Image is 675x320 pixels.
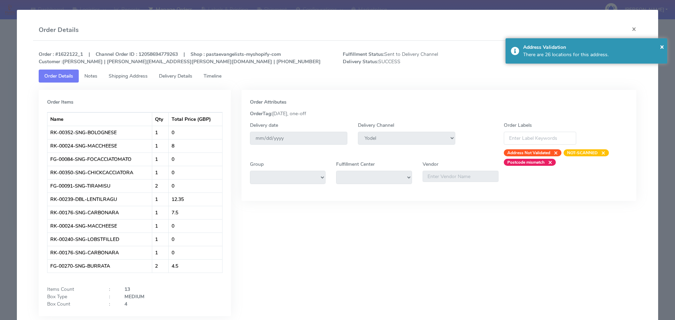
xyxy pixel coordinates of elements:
td: 8 [169,139,222,152]
span: Order Details [44,73,73,79]
td: RK-00352-SNG-BOLOGNESE [47,126,153,139]
ul: Tabs [39,70,637,83]
span: × [598,149,605,156]
div: : [104,293,119,300]
strong: 4 [124,301,127,307]
label: Group [250,161,264,168]
strong: OrderTag: [250,110,272,117]
td: RK-00239-DBL-LENTILRAGU [47,192,153,206]
label: Delivery date [250,122,278,129]
td: 0 [169,166,222,179]
div: : [104,286,119,293]
strong: Address Not Validated [507,150,550,156]
strong: Order Attributes [250,99,287,105]
td: 1 [152,152,169,166]
strong: MEDIUM [124,293,144,300]
td: 1 [152,192,169,206]
input: Enter Vendor Name [423,171,499,182]
div: Items Count [42,286,104,293]
td: 1 [152,246,169,259]
label: Fulfillment Center [336,161,375,168]
td: 1 [152,219,169,233]
th: Total Price (GBP) [169,112,222,126]
span: × [550,149,558,156]
span: Delivery Details [159,73,192,79]
strong: Order Items [47,99,73,105]
span: × [545,159,552,166]
td: RK-00176-SNG-CARBONARA [47,246,153,259]
td: FG-00084-SNG-FOCACCIATOMATO [47,152,153,166]
span: Sent to Delivery Channel SUCCESS [337,51,490,65]
div: Box Type [42,293,104,300]
td: 2 [152,259,169,273]
label: Order Labels [504,122,532,129]
td: 4.5 [169,259,222,273]
span: Shipping Address [109,73,148,79]
td: 0 [169,233,222,246]
strong: Order : #1622122_1 | Channel Order ID : 12058694779263 | Shop : pastaevangelists-myshopify-com [P... [39,51,321,65]
td: 0 [169,152,222,166]
th: Qty [152,112,169,126]
td: 0 [169,246,222,259]
strong: Delivery Status: [343,58,378,65]
td: 1 [152,206,169,219]
td: 0 [169,219,222,233]
td: 0 [169,179,222,192]
label: Vendor [423,161,438,168]
td: FG-00091-SNG-TIRAMISU [47,179,153,192]
td: 1 [152,139,169,152]
td: RK-00176-SNG-CARBONARA [47,206,153,219]
input: Enter Label Keywords [504,132,576,145]
strong: NOT-SCANNED [567,150,598,156]
th: Name [47,112,153,126]
td: 2 [152,179,169,192]
strong: Customer : [39,58,63,65]
strong: Fulfillment Status: [343,51,384,58]
h4: Order Details [39,25,79,35]
div: [DATE], one-off [245,110,634,117]
td: RK-00024-SNG-MACCHEESE [47,219,153,233]
div: There are 26 locations for this address. [523,51,662,58]
button: Close [660,41,664,52]
button: Close [626,20,642,38]
span: × [660,42,664,51]
td: 12.35 [169,192,222,206]
span: Notes [84,73,97,79]
strong: Postcode mismatch [507,159,545,165]
label: Delivery Channel [358,122,394,129]
div: Box Count [42,300,104,308]
td: RK-00024-SNG-MACCHEESE [47,139,153,152]
td: FG-00270-SNG-BURRATA [47,259,153,273]
td: 0 [169,126,222,139]
div: : [104,300,119,308]
td: RK-00240-SNG-LOBSTFILLED [47,233,153,246]
td: RK-00350-SNG-CHICKCACCIATORA [47,166,153,179]
td: 1 [152,166,169,179]
strong: 13 [124,286,130,293]
td: 7.5 [169,206,222,219]
td: 1 [152,233,169,246]
span: Timeline [204,73,221,79]
td: 1 [152,126,169,139]
div: Address Validation [523,44,662,51]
